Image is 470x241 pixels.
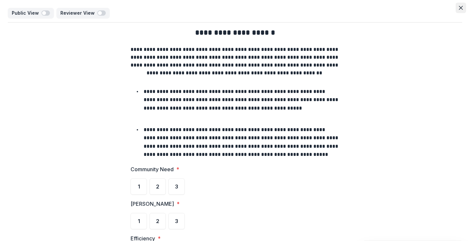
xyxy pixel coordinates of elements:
span: 3 [175,218,178,224]
p: Public View [12,10,41,16]
button: Public View [8,8,54,18]
p: [PERSON_NAME] [131,200,174,208]
span: 2 [156,218,159,224]
p: Community Need [131,165,174,173]
button: Close [456,3,466,13]
span: 1 [138,218,140,224]
span: 1 [138,184,140,189]
p: Reviewer View [60,10,97,16]
span: 3 [175,184,178,189]
span: 2 [156,184,159,189]
button: Reviewer View [56,8,110,18]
